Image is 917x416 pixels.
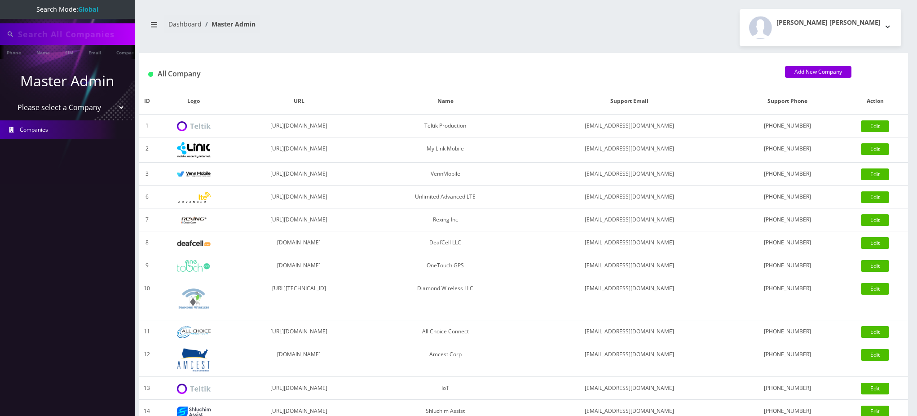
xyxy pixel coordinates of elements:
[733,115,842,137] td: [PHONE_NUMBER]
[365,277,525,320] td: Diamond Wireless LLC
[233,231,365,254] td: [DOMAIN_NAME]
[177,282,211,315] img: Diamond Wireless LLC
[32,45,54,59] a: Name
[61,45,78,59] a: SIM
[233,137,365,163] td: [URL][DOMAIN_NAME]
[146,15,517,40] nav: breadcrumb
[365,231,525,254] td: DeafCell LLC
[177,171,211,177] img: VennMobile
[861,326,889,338] a: Edit
[139,277,154,320] td: 10
[177,384,211,394] img: IoT
[139,88,154,115] th: ID
[233,320,365,343] td: [URL][DOMAIN_NAME]
[740,9,901,46] button: [PERSON_NAME] [PERSON_NAME]
[365,343,525,377] td: Amcest Corp
[233,115,365,137] td: [URL][DOMAIN_NAME]
[525,186,733,208] td: [EMAIL_ADDRESS][DOMAIN_NAME]
[365,208,525,231] td: Rexing Inc
[733,277,842,320] td: [PHONE_NUMBER]
[233,277,365,320] td: [URL][TECHNICAL_ID]
[18,26,132,43] input: Search All Companies
[168,20,202,28] a: Dashboard
[365,88,525,115] th: Name
[861,260,889,272] a: Edit
[525,343,733,377] td: [EMAIL_ADDRESS][DOMAIN_NAME]
[148,70,772,78] h1: All Company
[733,88,842,115] th: Support Phone
[112,45,142,59] a: Company
[525,88,733,115] th: Support Email
[861,191,889,203] a: Edit
[139,254,154,277] td: 9
[365,254,525,277] td: OneTouch GPS
[525,254,733,277] td: [EMAIL_ADDRESS][DOMAIN_NAME]
[139,343,154,377] td: 12
[861,120,889,132] a: Edit
[733,137,842,163] td: [PHONE_NUMBER]
[733,208,842,231] td: [PHONE_NUMBER]
[177,260,211,272] img: OneTouch GPS
[525,163,733,186] td: [EMAIL_ADDRESS][DOMAIN_NAME]
[139,320,154,343] td: 11
[525,377,733,400] td: [EMAIL_ADDRESS][DOMAIN_NAME]
[861,237,889,249] a: Edit
[20,126,48,133] span: Companies
[525,277,733,320] td: [EMAIL_ADDRESS][DOMAIN_NAME]
[365,137,525,163] td: My Link Mobile
[78,5,98,13] strong: Global
[733,163,842,186] td: [PHONE_NUMBER]
[154,88,233,115] th: Logo
[233,254,365,277] td: [DOMAIN_NAME]
[177,216,211,225] img: Rexing Inc
[525,208,733,231] td: [EMAIL_ADDRESS][DOMAIN_NAME]
[233,343,365,377] td: [DOMAIN_NAME]
[84,45,106,59] a: Email
[733,231,842,254] td: [PHONE_NUMBER]
[233,208,365,231] td: [URL][DOMAIN_NAME]
[733,254,842,277] td: [PHONE_NUMBER]
[139,115,154,137] td: 1
[525,231,733,254] td: [EMAIL_ADDRESS][DOMAIN_NAME]
[177,348,211,372] img: Amcest Corp
[365,163,525,186] td: VennMobile
[861,143,889,155] a: Edit
[365,320,525,343] td: All Choice Connect
[177,121,211,132] img: Teltik Production
[842,88,908,115] th: Action
[776,19,881,27] h2: [PERSON_NAME] [PERSON_NAME]
[365,377,525,400] td: IoT
[525,137,733,163] td: [EMAIL_ADDRESS][DOMAIN_NAME]
[148,72,153,77] img: All Company
[139,231,154,254] td: 8
[525,115,733,137] td: [EMAIL_ADDRESS][DOMAIN_NAME]
[139,163,154,186] td: 3
[139,377,154,400] td: 13
[177,142,211,158] img: My Link Mobile
[36,5,98,13] span: Search Mode:
[861,283,889,295] a: Edit
[233,377,365,400] td: [URL][DOMAIN_NAME]
[233,163,365,186] td: [URL][DOMAIN_NAME]
[177,326,211,338] img: All Choice Connect
[139,208,154,231] td: 7
[233,186,365,208] td: [URL][DOMAIN_NAME]
[233,88,365,115] th: URL
[202,19,256,29] li: Master Admin
[365,186,525,208] td: Unlimited Advanced LTE
[861,168,889,180] a: Edit
[733,343,842,377] td: [PHONE_NUMBER]
[365,115,525,137] td: Teltik Production
[139,137,154,163] td: 2
[785,66,851,78] a: Add New Company
[861,383,889,394] a: Edit
[861,214,889,226] a: Edit
[139,186,154,208] td: 6
[861,349,889,361] a: Edit
[525,320,733,343] td: [EMAIL_ADDRESS][DOMAIN_NAME]
[2,45,26,59] a: Phone
[733,186,842,208] td: [PHONE_NUMBER]
[177,240,211,246] img: DeafCell LLC
[733,320,842,343] td: [PHONE_NUMBER]
[177,192,211,203] img: Unlimited Advanced LTE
